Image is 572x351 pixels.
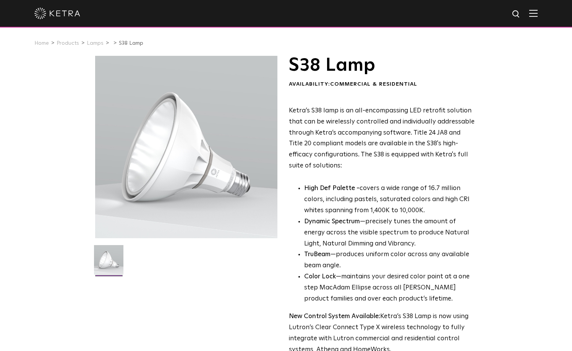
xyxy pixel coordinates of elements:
li: —maintains your desired color point at a one step MacAdam Ellipse across all [PERSON_NAME] produc... [304,271,475,305]
div: Availability: [289,81,475,88]
li: —precisely tunes the amount of energy across the visible spectrum to produce Natural Light, Natur... [304,216,475,250]
span: Commercial & Residential [330,81,417,87]
strong: High Def Palette - [304,185,360,192]
h1: S38 Lamp [289,56,475,75]
a: Products [57,41,79,46]
strong: Color Lock [304,273,336,280]
img: S38-Lamp-Edison-2021-Web-Square [94,245,123,280]
img: search icon [512,10,521,19]
strong: New Control System Available: [289,313,380,320]
p: Ketra’s S38 lamp is an all-encompassing LED retrofit solution that can be wirelessly controlled a... [289,106,475,172]
p: covers a wide range of 16.7 million colors, including pastels, saturated colors and high CRI whit... [304,183,475,216]
a: Home [34,41,49,46]
strong: Dynamic Spectrum [304,218,360,225]
img: ketra-logo-2019-white [34,8,80,19]
a: Lamps [87,41,104,46]
img: Hamburger%20Nav.svg [529,10,538,17]
li: —produces uniform color across any available beam angle. [304,249,475,271]
strong: TruBeam [304,251,331,258]
a: S38 Lamp [119,41,143,46]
